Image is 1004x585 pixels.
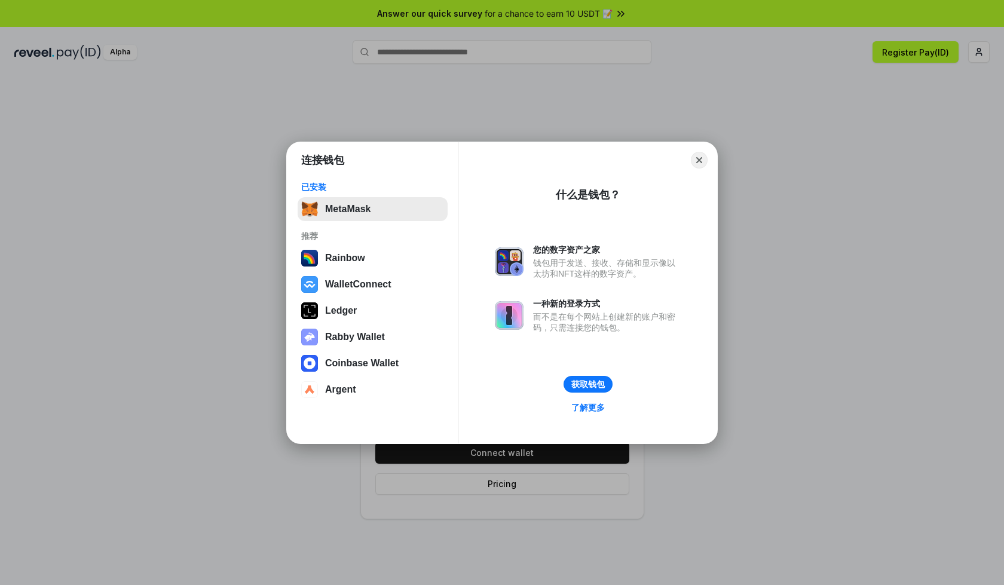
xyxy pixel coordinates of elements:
[564,376,613,393] button: 获取钱包
[301,355,318,372] img: svg+xml,%3Csvg%20width%3D%2228%22%20height%3D%2228%22%20viewBox%3D%220%200%2028%2028%22%20fill%3D...
[495,301,524,330] img: svg+xml,%3Csvg%20xmlns%3D%22http%3A%2F%2Fwww.w3.org%2F2000%2Fsvg%22%20fill%3D%22none%22%20viewBox...
[325,279,391,290] div: WalletConnect
[301,153,344,167] h1: 连接钱包
[301,231,444,241] div: 推荐
[571,379,605,390] div: 获取钱包
[533,258,681,279] div: 钱包用于发送、接收、存储和显示像以太坊和NFT这样的数字资产。
[325,253,365,264] div: Rainbow
[691,152,708,169] button: Close
[325,332,385,342] div: Rabby Wallet
[298,272,448,296] button: WalletConnect
[325,305,357,316] div: Ledger
[325,204,371,215] div: MetaMask
[564,400,612,415] a: 了解更多
[556,188,620,202] div: 什么是钱包？
[301,381,318,398] img: svg+xml,%3Csvg%20width%3D%2228%22%20height%3D%2228%22%20viewBox%3D%220%200%2028%2028%22%20fill%3D...
[298,246,448,270] button: Rainbow
[298,351,448,375] button: Coinbase Wallet
[325,358,399,369] div: Coinbase Wallet
[571,402,605,413] div: 了解更多
[325,384,356,395] div: Argent
[301,302,318,319] img: svg+xml,%3Csvg%20xmlns%3D%22http%3A%2F%2Fwww.w3.org%2F2000%2Fsvg%22%20width%3D%2228%22%20height%3...
[533,311,681,333] div: 而不是在每个网站上创建新的账户和密码，只需连接您的钱包。
[298,197,448,221] button: MetaMask
[301,250,318,267] img: svg+xml,%3Csvg%20width%3D%22120%22%20height%3D%22120%22%20viewBox%3D%220%200%20120%20120%22%20fil...
[298,299,448,323] button: Ledger
[301,201,318,218] img: svg+xml,%3Csvg%20fill%3D%22none%22%20height%3D%2233%22%20viewBox%3D%220%200%2035%2033%22%20width%...
[495,247,524,276] img: svg+xml,%3Csvg%20xmlns%3D%22http%3A%2F%2Fwww.w3.org%2F2000%2Fsvg%22%20fill%3D%22none%22%20viewBox...
[301,182,444,192] div: 已安装
[533,244,681,255] div: 您的数字资产之家
[301,329,318,345] img: svg+xml,%3Csvg%20xmlns%3D%22http%3A%2F%2Fwww.w3.org%2F2000%2Fsvg%22%20fill%3D%22none%22%20viewBox...
[301,276,318,293] img: svg+xml,%3Csvg%20width%3D%2228%22%20height%3D%2228%22%20viewBox%3D%220%200%2028%2028%22%20fill%3D...
[533,298,681,309] div: 一种新的登录方式
[298,325,448,349] button: Rabby Wallet
[298,378,448,402] button: Argent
